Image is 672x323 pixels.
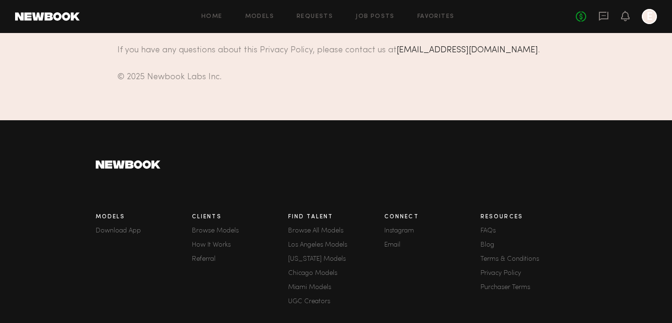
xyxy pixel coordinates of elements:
[288,284,384,291] a: Miami Models
[417,14,455,20] a: Favorites
[384,242,481,248] a: Email
[192,256,288,263] a: Referral
[481,284,577,291] a: Purchaser Terms
[481,214,577,220] h3: Resources
[117,44,555,57] p: If you have any questions about this Privacy Policy, please contact us at .
[288,214,384,220] h3: Find Talent
[481,270,577,277] a: Privacy Policy
[96,214,192,220] h3: Models
[356,14,395,20] a: Job Posts
[384,214,481,220] h3: Connect
[288,256,384,263] a: [US_STATE] Models
[384,228,481,234] a: Instagram
[192,228,288,234] a: Browse Models
[288,270,384,277] a: Chicago Models
[96,228,192,234] a: Download App
[481,256,577,263] a: Terms & Conditions
[201,14,223,20] a: Home
[642,9,657,24] a: E
[117,71,555,83] p: © 2025 Newbook Labs Inc.
[245,14,274,20] a: Models
[397,46,538,54] a: [EMAIL_ADDRESS][DOMAIN_NAME]
[481,242,577,248] a: Blog
[288,242,384,248] a: Los Angeles Models
[192,242,288,248] a: How It Works
[192,214,288,220] h3: Clients
[288,298,384,305] a: UGC Creators
[297,14,333,20] a: Requests
[481,228,577,234] a: FAQs
[288,228,384,234] a: Browse All Models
